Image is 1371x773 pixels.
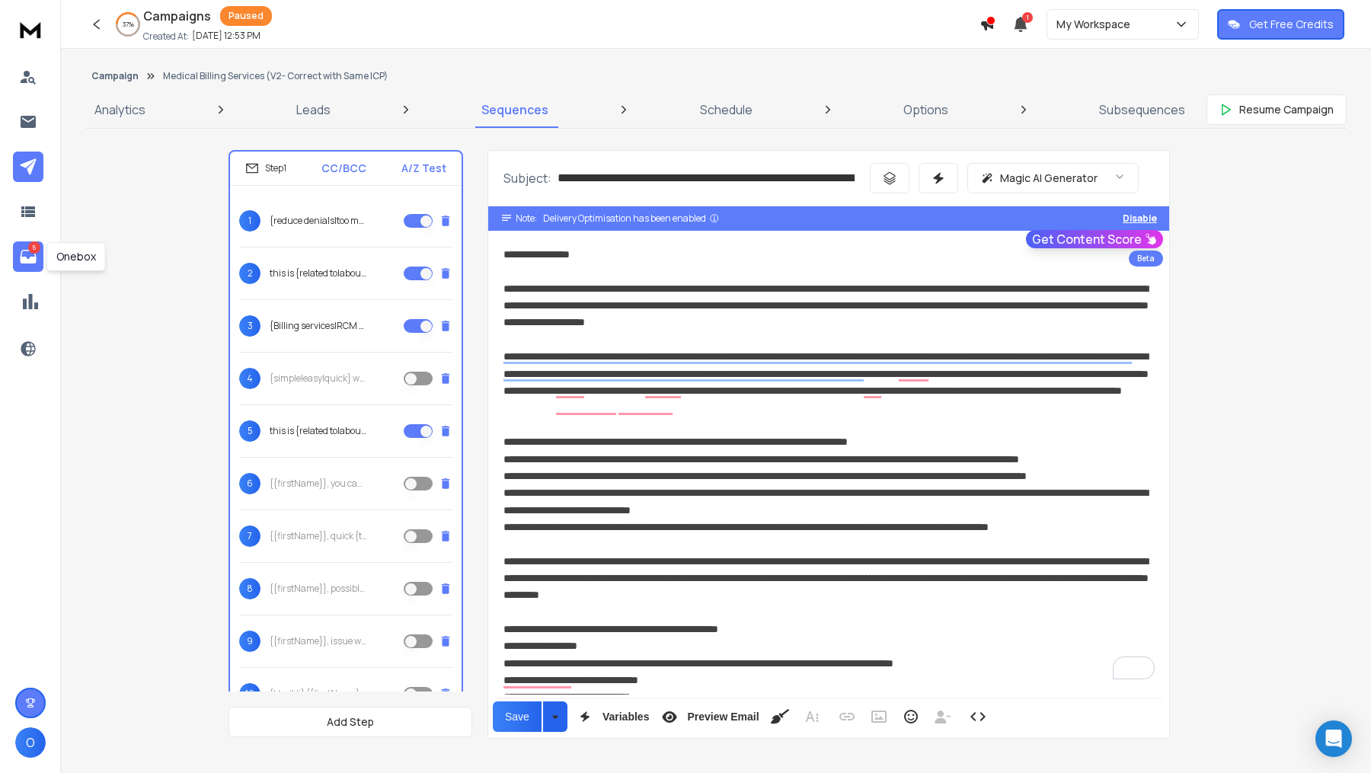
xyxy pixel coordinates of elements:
[472,91,558,128] a: Sequences
[46,242,106,271] div: Onebox
[894,91,957,128] a: Options
[903,101,948,119] p: Options
[896,701,925,732] button: Emoticons
[239,631,260,652] span: 9
[239,368,260,389] span: 4
[15,727,46,758] button: O
[493,701,542,732] button: Save
[123,20,134,29] p: 37 %
[239,315,260,337] span: 3
[599,711,653,723] span: Variables
[163,70,388,82] p: Medical Billing Services (V2- Correct with Same ICP)
[270,688,367,700] p: {Hey|Hi} {{firstName}}, thought you’d want to see this
[85,91,155,128] a: Analytics
[1129,251,1163,267] div: Beta
[270,215,367,227] p: {reduce denials|too many denials piling up|struggling with rising denials|denials sitting too for...
[94,101,145,119] p: Analytics
[239,525,260,547] span: 7
[1099,101,1185,119] p: Subsequences
[1217,9,1344,40] button: Get Free Credits
[833,701,861,732] button: Insert Link (⌘K)
[228,707,472,737] button: Add Step
[239,578,260,599] span: 8
[570,701,653,732] button: Variables
[143,30,189,43] p: Created At:
[296,101,331,119] p: Leads
[239,263,260,284] span: 2
[1056,17,1136,32] p: My Workspace
[864,701,893,732] button: Insert Image (⌘P)
[1022,12,1033,23] span: 1
[1315,720,1352,757] div: Open Intercom Messenger
[321,161,366,176] p: CC/BCC
[1123,212,1157,225] button: Disable
[220,6,272,26] div: Paused
[270,530,367,542] p: {{firstName}}, quick {thought|question} on your {{AR|accounts receivable|ARs}} process
[239,420,260,442] span: 5
[28,241,40,254] p: 5
[270,425,367,437] p: this is {related to|about} your {billing services|RCM services|revenue cycle|payment collections}
[964,701,992,732] button: Code View
[488,231,1170,695] div: To enrich screen reader interactions, please activate Accessibility in Grammarly extension settings
[270,478,367,490] p: {{firstName}}, you can speed up the {payments|collections|billing} process
[1026,230,1163,248] button: Get Content Score
[543,212,720,225] div: Delivery Optimisation has been enabled
[1090,91,1194,128] a: Subsequences
[270,635,367,647] p: {{firstName}}, issue with payment delays
[684,711,762,723] span: Preview Email
[228,150,463,761] li: Step1CC/BCCA/Z Test1{reduce denials|too many denials piling up|struggling with rising denials|den...
[765,701,794,732] button: Clean HTML
[928,701,957,732] button: Insert Unsubscribe Link
[192,30,260,42] p: [DATE] 12:53 PM
[967,163,1139,193] button: Magic AI Generator
[481,101,548,119] p: Sequences
[270,267,367,279] p: this is {related to|about} your {billing services|RCM services|revenue cycle|payment collections}
[1206,94,1347,125] button: Resume Campaign
[143,7,211,25] h1: Campaigns
[287,91,340,128] a: Leads
[239,210,260,232] span: 1
[239,683,260,704] span: 10
[270,583,367,595] p: {{firstName}}, possible gaps in reimbursements
[797,701,826,732] button: More Text
[15,15,46,43] img: logo
[655,701,762,732] button: Preview Email
[91,70,139,82] button: Campaign
[239,473,260,494] span: 6
[401,161,446,176] p: A/Z Test
[270,372,367,385] p: {simple|easy|quick} way to {clear|fix|handle} old AR
[1000,171,1098,186] p: Magic AI Generator
[13,241,43,272] a: 5
[1249,17,1334,32] p: Get Free Credits
[503,169,551,187] p: Subject:
[700,101,753,119] p: Schedule
[516,212,537,225] span: Note:
[270,320,367,332] p: {Billing services|RCM Services|End-to-End RCM solution} for {{companyName}}
[245,161,286,175] div: Step 1
[691,91,762,128] a: Schedule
